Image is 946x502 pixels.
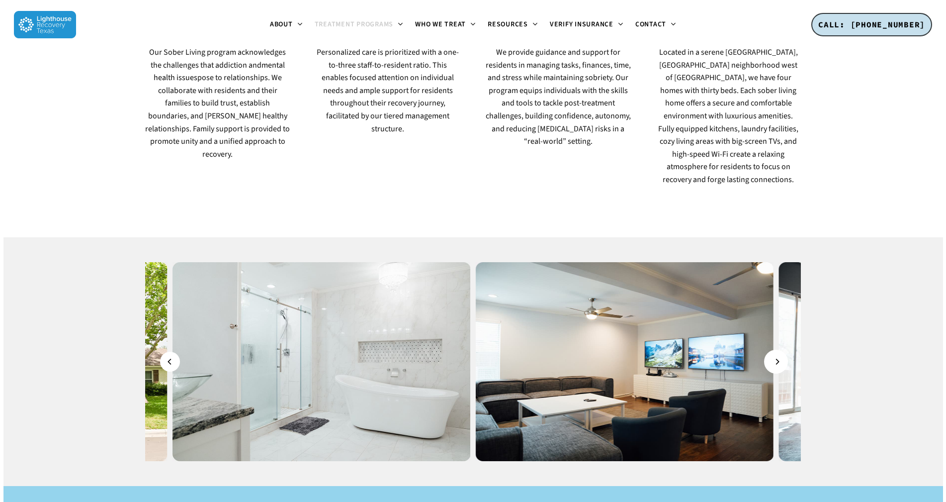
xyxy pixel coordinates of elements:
span: Who We Treat [415,19,466,29]
a: Contact [629,21,682,29]
a: Resources [482,21,544,29]
a: Treatment Programs [309,21,410,29]
p: We provide guidance and support for residents in managing tasks, finances, time, and stress while... [486,46,631,148]
img: soberlivingdallas-6 [475,262,774,461]
span: CALL: [PHONE_NUMBER] [818,19,925,29]
p: Personalized care is prioritized with a one-to-three staff-to-resident ratio. This enables focuse... [315,46,461,135]
img: Lighthouse Recovery Texas [14,11,76,38]
a: About [264,21,309,29]
a: CALL: [PHONE_NUMBER] [811,13,932,37]
a: Verify Insurance [544,21,629,29]
span: Contact [635,19,666,29]
span: Verify Insurance [550,19,613,29]
span: Treatment Programs [315,19,394,29]
span: About [270,19,293,29]
span: Resources [488,19,528,29]
button: Next [766,352,786,372]
button: Previous [160,352,180,372]
img: soberlivingdallas-7 [172,262,471,461]
p: Our Sober Living program acknowledges the challenges that addiction and pose to relationships. We... [145,46,291,161]
a: Who We Treat [409,21,482,29]
p: Located in a serene [GEOGRAPHIC_DATA], [GEOGRAPHIC_DATA] neighborhood west of [GEOGRAPHIC_DATA], ... [656,46,801,187]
